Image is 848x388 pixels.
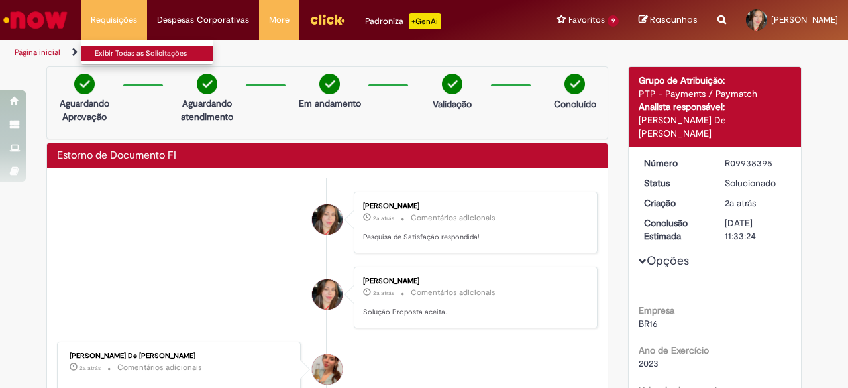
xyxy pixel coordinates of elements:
[319,74,340,94] img: check-circle-green.png
[409,13,441,29] p: +GenAi
[725,176,786,190] div: Solucionado
[639,304,674,316] b: Empresa
[725,197,756,209] span: 2a atrás
[373,289,394,297] span: 2a atrás
[312,279,343,310] div: Isabella Franco Trolesi
[363,232,584,243] p: Pesquisa de Satisfação respondida!
[57,150,176,162] h2: Estorno de Documento FI Histórico de tíquete
[117,362,202,373] small: Comentários adicionais
[411,212,496,224] small: Comentários adicionais
[70,352,290,360] div: [PERSON_NAME] De [PERSON_NAME]
[639,113,792,140] div: [PERSON_NAME] De [PERSON_NAME]
[157,13,249,27] span: Despesas Corporativas
[197,74,217,94] img: check-circle-green.png
[639,344,709,356] b: Ano de Exercício
[564,74,585,94] img: check-circle-green.png
[634,176,715,190] dt: Status
[15,47,60,58] a: Página inicial
[269,13,290,27] span: More
[1,7,70,33] img: ServiceNow
[365,13,441,29] div: Padroniza
[639,74,792,87] div: Grupo de Atribuição:
[650,13,698,26] span: Rascunhos
[554,97,596,111] p: Concluído
[91,13,137,27] span: Requisições
[608,15,619,27] span: 9
[52,97,117,123] p: Aguardando Aprovação
[373,214,394,222] span: 2a atrás
[299,97,361,110] p: Em andamento
[373,289,394,297] time: 23/05/2023 11:12:59
[175,97,239,123] p: Aguardando atendimento
[725,157,786,170] div: R09938395
[639,14,698,27] a: Rascunhos
[363,202,584,210] div: [PERSON_NAME]
[312,204,343,235] div: Isabella Franco Trolesi
[411,287,496,298] small: Comentários adicionais
[79,364,101,372] time: 19/05/2023 09:54:36
[79,364,101,372] span: 2a atrás
[373,214,394,222] time: 23/05/2023 11:13:13
[81,40,213,65] ul: Requisições
[442,74,462,94] img: check-circle-green.png
[634,216,715,243] dt: Conclusão Estimada
[639,318,658,330] span: BR16
[10,40,555,65] ul: Trilhas de página
[639,100,792,113] div: Analista responsável:
[639,87,792,100] div: PTP - Payments / Paymatch
[312,354,343,385] div: Carolina Coelho De Castro Roberto
[74,74,95,94] img: check-circle-green.png
[725,197,756,209] time: 18/05/2023 17:14:58
[363,307,584,318] p: Solução Proposta aceita.
[363,277,584,285] div: [PERSON_NAME]
[81,46,227,61] a: Exibir Todas as Solicitações
[634,196,715,210] dt: Criação
[725,196,786,210] div: 18/05/2023 17:14:58
[568,13,605,27] span: Favoritos
[309,9,345,29] img: click_logo_yellow_360x200.png
[639,357,659,369] span: 2023
[725,216,786,243] div: [DATE] 11:33:24
[433,97,472,111] p: Validação
[634,157,715,170] dt: Número
[771,14,838,25] span: [PERSON_NAME]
